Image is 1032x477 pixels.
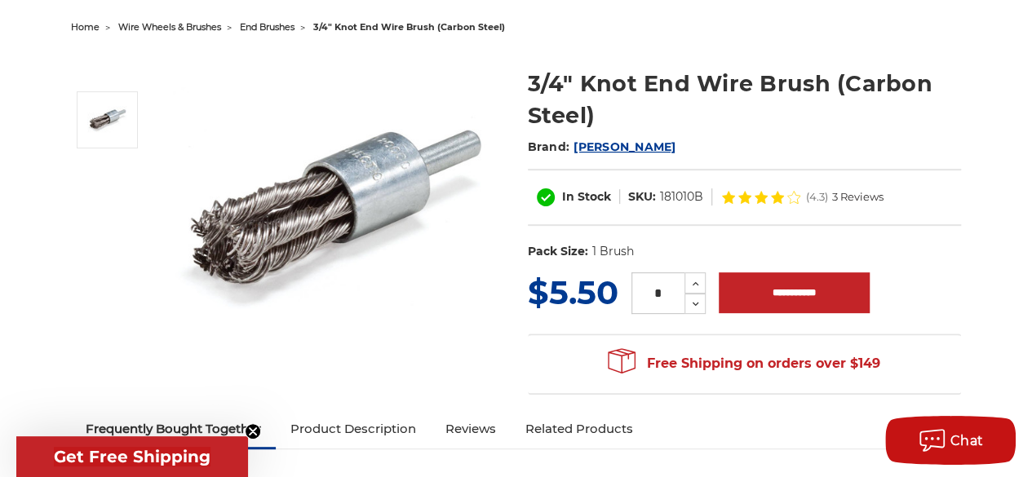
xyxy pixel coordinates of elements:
img: Twist Knot End Brush [173,51,499,377]
a: Frequently Bought Together [71,411,276,447]
dt: SKU: [628,188,656,205]
a: end brushes [240,21,295,33]
span: (4.3) [806,192,828,202]
dt: Pack Size: [528,243,588,260]
img: Twist Knot End Brush [87,99,128,140]
button: Close teaser [245,423,261,439]
span: Get Free Shipping [54,447,210,466]
span: Chat [950,433,984,448]
span: 3/4" knot end wire brush (carbon steel) [313,21,505,33]
div: Get Free ShippingClose teaser [16,436,248,477]
span: Brand: [528,139,570,154]
span: Free Shipping on orders over $149 [608,347,880,380]
a: home [71,21,100,33]
h1: 3/4" Knot End Wire Brush (Carbon Steel) [528,68,961,131]
a: wire wheels & brushes [118,21,221,33]
dd: 1 Brush [591,243,633,260]
a: Reviews [431,411,511,447]
span: 3 Reviews [832,192,884,202]
a: Related Products [511,411,648,447]
dd: 181010B [660,188,703,205]
span: $5.50 [528,272,618,312]
a: Product Description [276,411,431,447]
button: Chat [885,416,1016,465]
a: [PERSON_NAME] [574,139,675,154]
span: In Stock [562,189,611,204]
